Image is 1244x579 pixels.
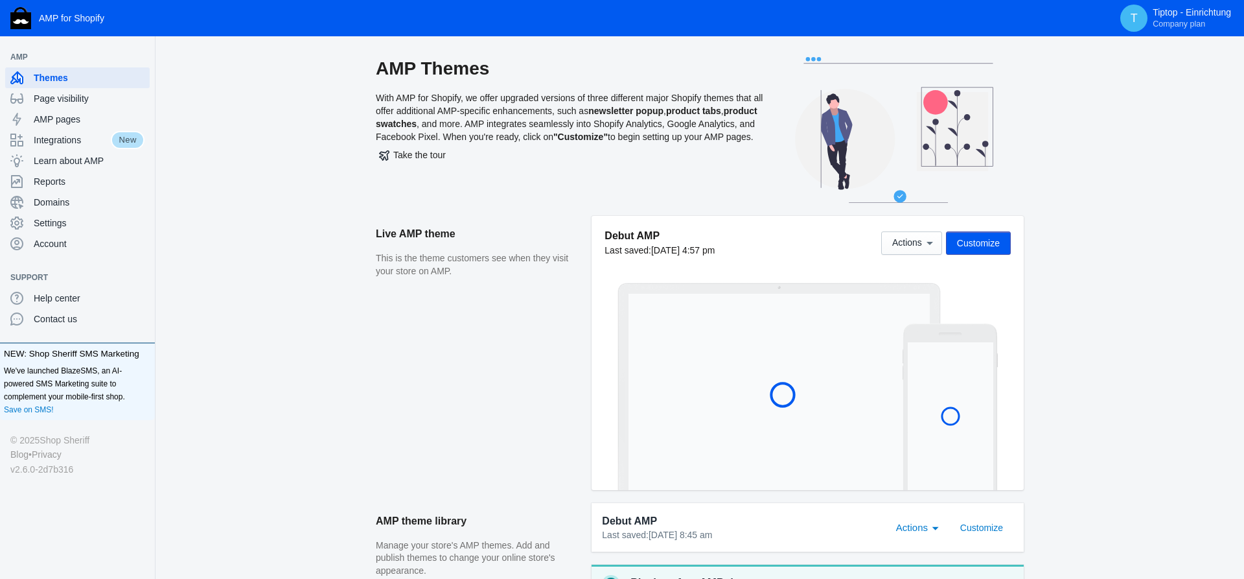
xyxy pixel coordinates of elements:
button: Customize [950,516,1013,539]
h2: Live AMP theme [376,216,579,252]
span: Actions [892,238,922,248]
div: © 2025 [10,433,144,447]
h5: Debut AMP [605,229,715,242]
span: New [111,131,144,149]
a: Themes [5,67,150,88]
span: AMP pages [34,113,144,126]
span: Settings [34,217,144,230]
p: Manage your store's AMP themes. Add and publish themes to change your online store's appearance. [376,539,579,578]
img: Shop Sheriff Logo [10,7,31,29]
div: With AMP for Shopify, we offer upgraded versions of three different major Shopify themes that all... [376,57,765,216]
span: AMP [10,51,132,64]
a: Account [5,233,150,254]
div: Last saved: [605,244,715,257]
a: Save on SMS! [4,403,54,416]
b: "Customize" [553,132,608,142]
div: v2.6.0-2d7b316 [10,462,144,477]
span: Contact us [34,313,144,325]
a: Shop Sheriff [40,433,89,447]
span: Reports [34,175,144,188]
a: AMP pages [5,109,150,130]
span: T [1127,12,1140,25]
span: [DATE] 4:57 pm [651,245,715,255]
span: AMP for Shopify [39,13,104,23]
span: Customize [957,238,1000,248]
img: Mobile frame [903,324,998,490]
span: Support [10,271,132,284]
a: Page visibility [5,88,150,109]
a: Learn about AMP [5,150,150,171]
span: Customize [960,523,1003,533]
a: Customize [950,521,1013,532]
span: Help center [34,292,144,305]
div: Last saved: [602,529,881,542]
a: Contact us [5,309,150,329]
img: Laptop frame [617,283,941,490]
a: Reports [5,171,150,192]
button: Actions [881,231,942,255]
span: [DATE] 8:45 am [649,530,713,540]
b: product swatches [376,106,757,129]
button: Take the tour [376,143,449,167]
a: Domains [5,192,150,213]
a: Blog [10,447,29,462]
a: Privacy [32,447,62,462]
h2: AMP Themes [376,57,765,80]
button: Customize [946,231,1011,255]
span: Integrations [34,134,111,147]
a: Settings [5,213,150,233]
span: Themes [34,71,144,84]
b: newsletter popup [588,106,663,116]
span: Page visibility [34,92,144,105]
button: Add a sales channel [132,54,152,60]
a: IntegrationsNew [5,130,150,150]
b: product tabs [666,106,721,116]
span: Debut AMP [602,514,657,529]
button: Add a sales channel [132,275,152,280]
span: Company plan [1153,19,1205,29]
span: Account [34,237,144,250]
span: Take the tour [379,150,446,160]
div: • [10,447,144,462]
p: Tiptop - Einrichtung [1153,7,1231,29]
span: Domains [34,196,144,209]
h2: AMP theme library [376,503,579,539]
p: This is the theme customers see when they visit your store on AMP. [376,252,579,278]
span: Learn about AMP [34,154,144,167]
mat-select: Actions [896,519,945,534]
span: Actions [896,522,928,533]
